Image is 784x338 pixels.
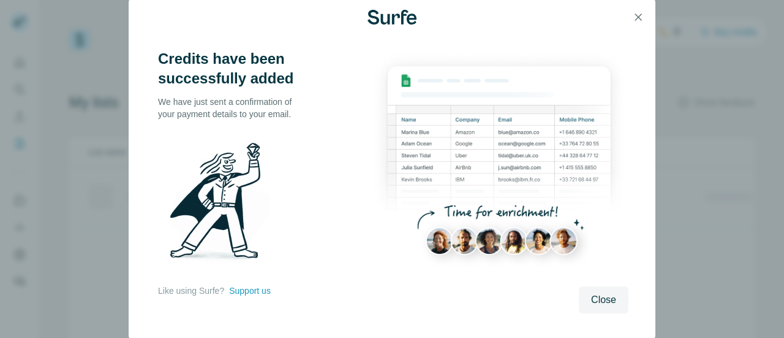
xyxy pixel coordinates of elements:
span: Close [591,293,616,307]
button: Support us [229,285,271,297]
img: Enrichment Hub - Sheet Preview [370,49,628,279]
p: We have just sent a confirmation of your payment details to your email. [158,96,305,120]
p: Like using Surfe? [158,285,224,297]
img: Surfe Illustration - Man holding diamond [158,135,285,272]
h3: Credits have been successfully added [158,49,305,88]
button: Close [579,286,628,313]
img: Surfe Logo [367,10,417,25]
